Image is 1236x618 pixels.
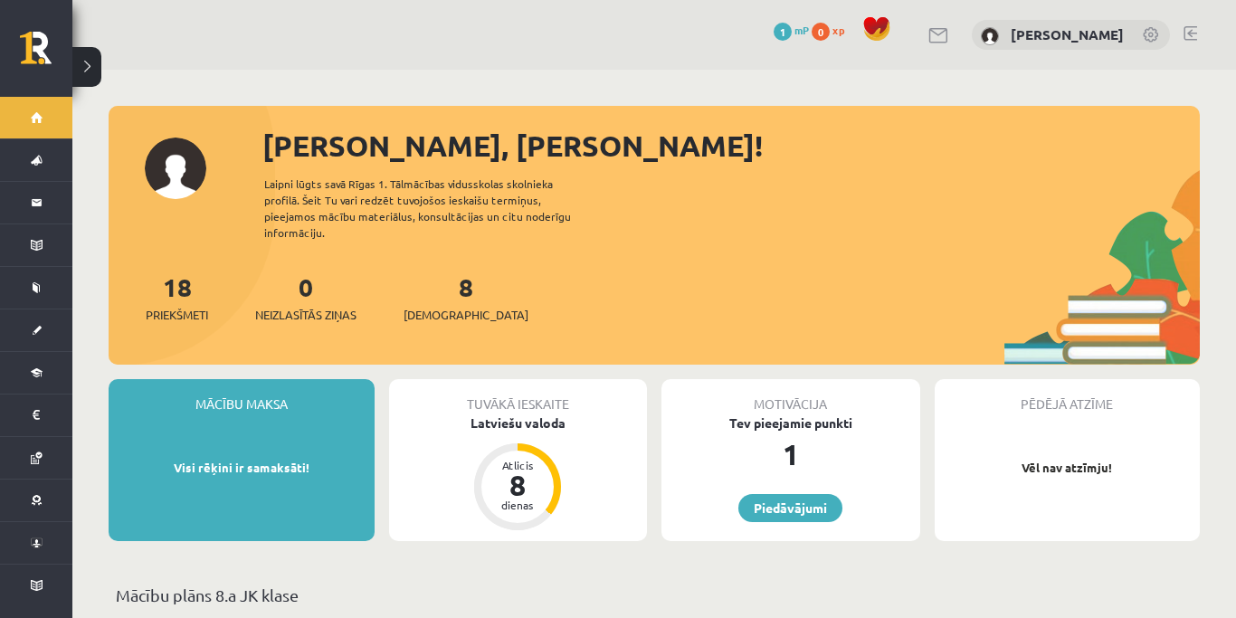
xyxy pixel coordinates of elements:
[146,271,208,324] a: 18Priekšmeti
[389,414,648,533] a: Latviešu valoda Atlicis 8 dienas
[738,494,842,522] a: Piedāvājumi
[794,23,809,37] span: mP
[774,23,792,41] span: 1
[944,459,1192,477] p: Vēl nav atzīmju!
[661,379,920,414] div: Motivācija
[404,271,528,324] a: 8[DEMOGRAPHIC_DATA]
[935,379,1201,414] div: Pēdējā atzīme
[262,124,1200,167] div: [PERSON_NAME], [PERSON_NAME]!
[255,306,357,324] span: Neizlasītās ziņas
[774,23,809,37] a: 1 mP
[661,433,920,476] div: 1
[109,379,375,414] div: Mācību maksa
[490,499,545,510] div: dienas
[812,23,853,37] a: 0 xp
[661,414,920,433] div: Tev pieejamie punkti
[404,306,528,324] span: [DEMOGRAPHIC_DATA]
[118,459,366,477] p: Visi rēķini ir samaksāti!
[116,583,1193,607] p: Mācību plāns 8.a JK klase
[490,471,545,499] div: 8
[264,176,603,241] div: Laipni lūgts savā Rīgas 1. Tālmācības vidusskolas skolnieka profilā. Šeit Tu vari redzēt tuvojošo...
[146,306,208,324] span: Priekšmeti
[832,23,844,37] span: xp
[389,414,648,433] div: Latviešu valoda
[812,23,830,41] span: 0
[20,32,72,77] a: Rīgas 1. Tālmācības vidusskola
[389,379,648,414] div: Tuvākā ieskaite
[255,271,357,324] a: 0Neizlasītās ziņas
[490,460,545,471] div: Atlicis
[1011,25,1124,43] a: [PERSON_NAME]
[981,27,999,45] img: Anastasija Jūlija Karjakina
